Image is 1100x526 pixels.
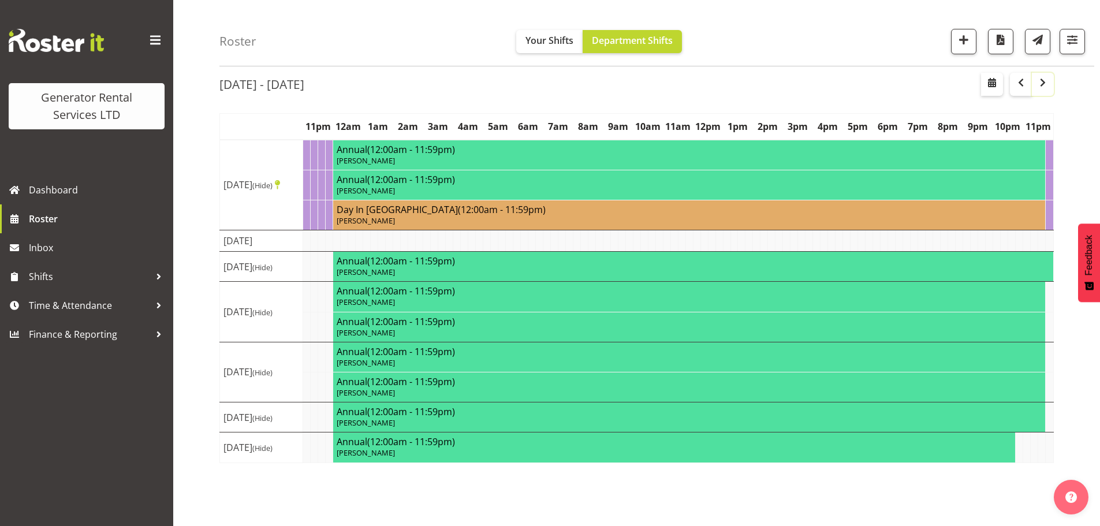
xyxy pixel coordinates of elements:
h4: Annual [337,376,1042,387]
span: [PERSON_NAME] [337,155,395,166]
td: [DATE] [220,140,303,230]
span: (12:00am - 11:59pm) [367,255,455,267]
th: 5pm [843,113,873,140]
h4: Day In [GEOGRAPHIC_DATA] [337,204,1042,215]
span: (Hide) [252,413,273,423]
span: (12:00am - 11:59pm) [367,345,455,358]
td: [DATE] [220,252,303,282]
span: (12:00am - 11:59pm) [367,285,455,297]
span: (12:00am - 11:59pm) [367,173,455,186]
span: [PERSON_NAME] [337,417,395,428]
span: (Hide) [252,180,273,191]
th: 12am [333,113,363,140]
span: Shifts [29,268,150,285]
h4: Annual [337,436,1012,447]
h2: [DATE] - [DATE] [219,77,304,92]
button: Add a new shift [951,29,976,54]
th: 5am [483,113,513,140]
span: [PERSON_NAME] [337,267,395,277]
h4: Annual [337,406,1042,417]
span: (12:00am - 11:59pm) [367,375,455,388]
td: [DATE] [220,230,303,252]
h4: Annual [337,285,1042,297]
th: 9pm [963,113,993,140]
span: Dashboard [29,181,167,199]
h4: Annual [337,174,1042,185]
td: [DATE] [220,282,303,342]
span: Inbox [29,239,167,256]
span: Feedback [1084,235,1094,275]
th: 7am [543,113,573,140]
h4: Annual [337,255,1050,267]
span: (Hide) [252,443,273,453]
th: 4pm [813,113,843,140]
span: Department Shifts [592,34,673,47]
th: 11pm [1023,113,1053,140]
img: help-xxl-2.png [1065,491,1077,503]
span: Time & Attendance [29,297,150,314]
button: Send a list of all shifts for the selected filtered period to all rostered employees. [1025,29,1050,54]
button: Your Shifts [516,30,583,53]
th: 2pm [753,113,783,140]
span: (Hide) [252,367,273,378]
span: Roster [29,210,167,227]
th: 11pm [303,113,333,140]
th: 8pm [933,113,963,140]
h4: Annual [337,144,1042,155]
th: 6pm [873,113,903,140]
button: Download a PDF of the roster according to the set date range. [988,29,1013,54]
span: [PERSON_NAME] [337,297,395,307]
th: 7pm [903,113,933,140]
span: [PERSON_NAME] [337,327,395,338]
h4: Annual [337,316,1042,327]
span: [PERSON_NAME] [337,447,395,458]
span: (12:00am - 11:59pm) [367,143,455,156]
span: [PERSON_NAME] [337,357,395,368]
th: 4am [453,113,483,140]
span: (Hide) [252,262,273,273]
span: [PERSON_NAME] [337,387,395,398]
th: 12pm [693,113,723,140]
td: [DATE] [220,402,303,432]
h4: Roster [219,35,256,48]
span: (12:00am - 11:59pm) [458,203,546,216]
button: Select a specific date within the roster. [981,73,1003,96]
th: 11am [663,113,693,140]
span: [PERSON_NAME] [337,185,395,196]
th: 3pm [783,113,813,140]
button: Feedback - Show survey [1078,223,1100,302]
button: Department Shifts [583,30,682,53]
th: 6am [513,113,543,140]
td: [DATE] [220,432,303,462]
th: 8am [573,113,603,140]
th: 2am [393,113,423,140]
button: Filter Shifts [1060,29,1085,54]
img: Rosterit website logo [9,29,104,52]
span: (12:00am - 11:59pm) [367,435,455,448]
td: [DATE] [220,342,303,402]
th: 1am [363,113,393,140]
span: (Hide) [252,307,273,318]
th: 1pm [723,113,753,140]
h4: Annual [337,346,1042,357]
span: (12:00am - 11:59pm) [367,315,455,328]
th: 3am [423,113,453,140]
th: 10am [633,113,663,140]
div: Generator Rental Services LTD [20,89,153,124]
span: [PERSON_NAME] [337,215,395,226]
span: Your Shifts [525,34,573,47]
th: 10pm [993,113,1023,140]
th: 9am [603,113,633,140]
span: (12:00am - 11:59pm) [367,405,455,418]
span: Finance & Reporting [29,326,150,343]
